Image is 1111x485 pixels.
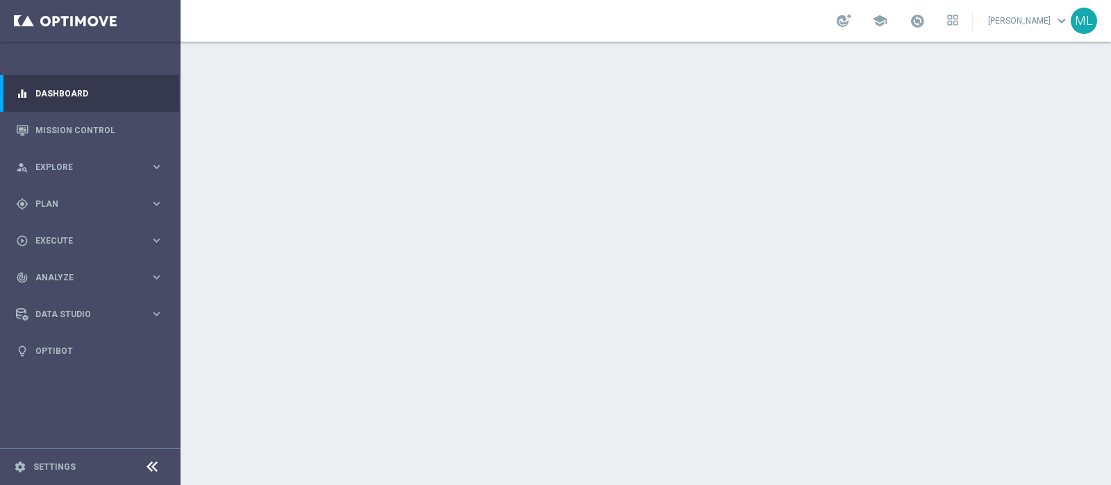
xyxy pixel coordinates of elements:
i: lightbulb [16,345,28,357]
div: ML [1071,8,1097,34]
button: gps_fixed Plan keyboard_arrow_right [15,198,164,210]
div: Data Studio [16,308,150,321]
div: Dashboard [16,75,163,112]
a: Settings [33,463,76,471]
button: Mission Control [15,125,164,136]
i: keyboard_arrow_right [150,197,163,210]
span: Plan [35,200,150,208]
a: Dashboard [35,75,163,112]
button: Data Studio keyboard_arrow_right [15,309,164,320]
i: keyboard_arrow_right [150,307,163,321]
i: track_changes [16,271,28,284]
i: person_search [16,161,28,173]
a: Optibot [35,332,163,369]
button: equalizer Dashboard [15,88,164,99]
button: person_search Explore keyboard_arrow_right [15,162,164,173]
i: keyboard_arrow_right [150,160,163,173]
i: equalizer [16,87,28,100]
span: Data Studio [35,310,150,318]
div: Plan [16,198,150,210]
a: Mission Control [35,112,163,148]
div: Mission Control [16,112,163,148]
div: Optibot [16,332,163,369]
div: Analyze [16,271,150,284]
i: settings [14,461,26,473]
i: play_circle_outline [16,235,28,247]
button: lightbulb Optibot [15,346,164,357]
button: track_changes Analyze keyboard_arrow_right [15,272,164,283]
div: Execute [16,235,150,247]
span: keyboard_arrow_down [1054,13,1069,28]
button: play_circle_outline Execute keyboard_arrow_right [15,235,164,246]
div: Explore [16,161,150,173]
span: Explore [35,163,150,171]
span: school [872,13,887,28]
i: gps_fixed [16,198,28,210]
span: Analyze [35,273,150,282]
span: Execute [35,237,150,245]
i: keyboard_arrow_right [150,234,163,247]
a: [PERSON_NAME]keyboard_arrow_down [987,10,1071,31]
i: keyboard_arrow_right [150,271,163,284]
